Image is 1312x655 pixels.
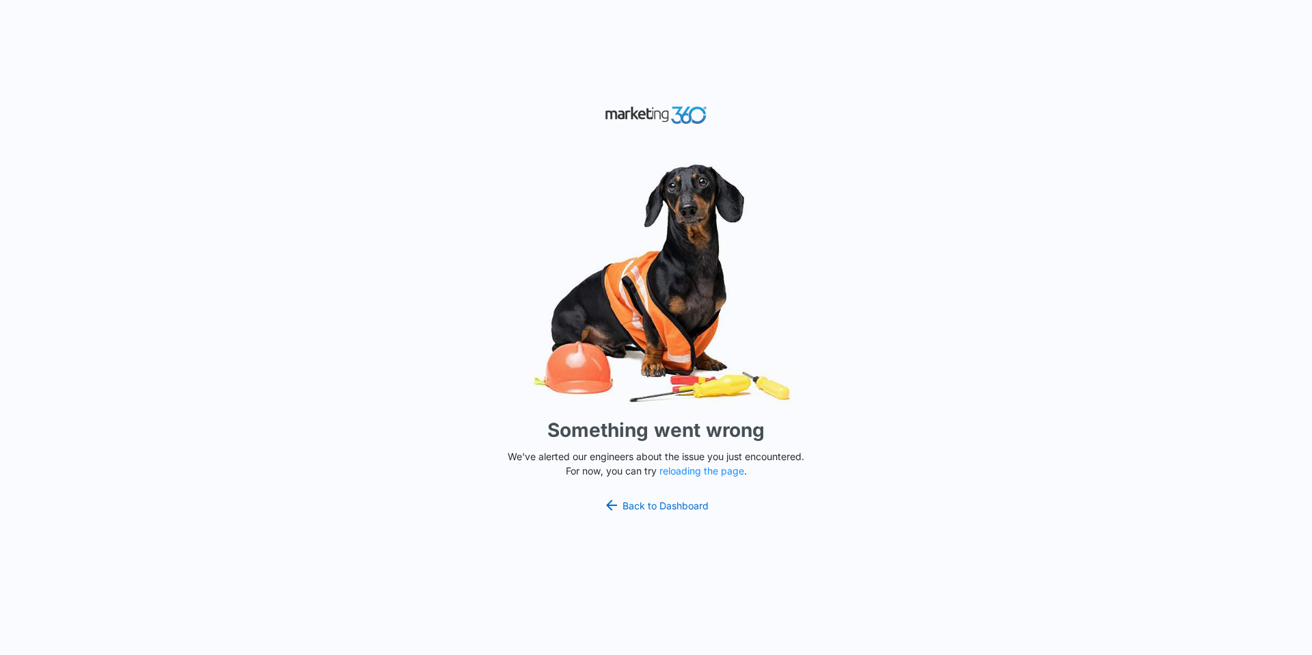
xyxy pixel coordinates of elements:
[659,466,744,477] button: reloading the page
[502,449,810,478] p: We've alerted our engineers about the issue you just encountered. For now, you can try .
[451,156,861,411] img: Sad Dog
[547,416,765,444] h1: Something went wrong
[605,103,707,127] img: Marketing 360 Logo
[603,497,709,513] a: Back to Dashboard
